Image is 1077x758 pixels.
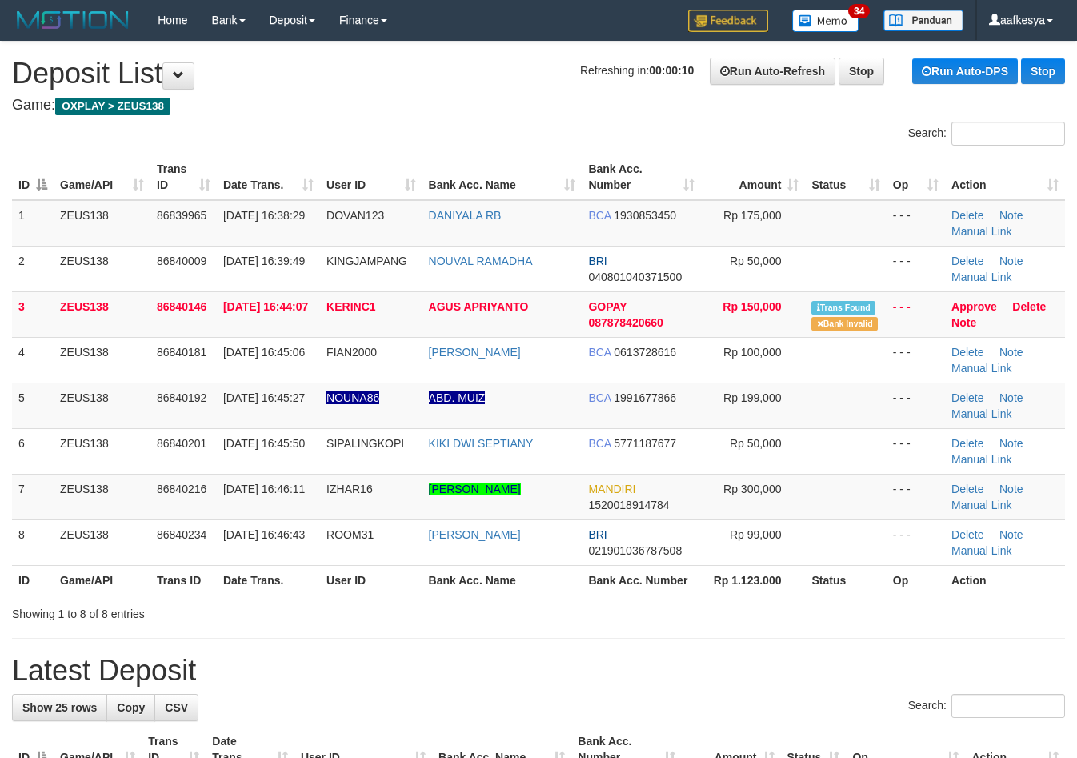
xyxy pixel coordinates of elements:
h1: Deposit List [12,58,1065,90]
th: Amount: activate to sort column ascending [701,154,806,200]
span: BCA [588,391,611,404]
td: - - - [887,474,945,519]
td: 7 [12,474,54,519]
a: CSV [154,694,198,721]
th: Game/API [54,565,150,595]
td: - - - [887,519,945,565]
th: User ID: activate to sort column ascending [320,154,422,200]
a: Delete [951,528,983,541]
span: 86840234 [157,528,206,541]
span: Copy [117,701,145,714]
span: Copy 1520018914784 to clipboard [588,499,669,511]
a: Delete [951,346,983,359]
span: Copy 1991677866 to clipboard [614,391,676,404]
th: Trans ID [150,565,217,595]
th: Bank Acc. Number [582,565,700,595]
span: [DATE] 16:38:29 [223,209,305,222]
th: Action [945,565,1065,595]
a: Delete [951,209,983,222]
span: 86840192 [157,391,206,404]
span: Rp 199,000 [723,391,781,404]
input: Search: [951,122,1065,146]
span: 86840216 [157,483,206,495]
a: ABD. MUIZ [429,391,486,404]
span: IZHAR16 [326,483,373,495]
a: Delete [951,437,983,450]
a: Manual Link [951,225,1012,238]
th: Op: activate to sort column ascending [887,154,945,200]
h1: Latest Deposit [12,655,1065,687]
a: Note [951,316,976,329]
a: AGUS APRIYANTO [429,300,529,313]
span: BCA [588,437,611,450]
td: ZEUS138 [54,246,150,291]
td: ZEUS138 [54,383,150,428]
a: [PERSON_NAME] [429,528,521,541]
td: 2 [12,246,54,291]
a: Approve [951,300,997,313]
span: 86840181 [157,346,206,359]
a: Copy [106,694,155,721]
th: Game/API: activate to sort column ascending [54,154,150,200]
span: Copy 087878420660 to clipboard [588,316,663,329]
a: Note [999,437,1023,450]
td: - - - [887,200,945,247]
span: FIAN2000 [326,346,377,359]
th: Rp 1.123.000 [701,565,806,595]
span: BRI [588,528,607,541]
td: ZEUS138 [54,200,150,247]
th: ID [12,565,54,595]
span: [DATE] 16:46:43 [223,528,305,541]
th: ID: activate to sort column descending [12,154,54,200]
td: 4 [12,337,54,383]
span: BRI [588,255,607,267]
span: 86840201 [157,437,206,450]
a: Delete [951,391,983,404]
th: Status [805,565,886,595]
span: Copy 5771187677 to clipboard [614,437,676,450]
span: ROOM31 [326,528,374,541]
th: Status: activate to sort column ascending [805,154,886,200]
a: Delete [951,483,983,495]
th: Trans ID: activate to sort column ascending [150,154,217,200]
span: [DATE] 16:45:06 [223,346,305,359]
th: Bank Acc. Name: activate to sort column ascending [422,154,583,200]
td: 1 [12,200,54,247]
span: KERINC1 [326,300,375,313]
span: BCA [588,209,611,222]
a: Note [999,255,1023,267]
td: ZEUS138 [54,519,150,565]
td: ZEUS138 [54,291,150,337]
span: MANDIRI [588,483,635,495]
div: Showing 1 to 8 of 8 entries [12,600,437,622]
th: Date Trans. [217,565,320,595]
span: 86840146 [157,300,206,313]
img: MOTION_logo.png [12,8,134,32]
span: Rp 99,000 [730,528,782,541]
h4: Game: [12,98,1065,114]
span: DOVAN123 [326,209,384,222]
td: ZEUS138 [54,337,150,383]
span: Copy 040801040371500 to clipboard [588,271,682,283]
span: 86840009 [157,255,206,267]
td: - - - [887,337,945,383]
span: Copy 1930853450 to clipboard [614,209,676,222]
a: Manual Link [951,362,1012,375]
td: 3 [12,291,54,337]
span: Rp 175,000 [723,209,781,222]
a: Show 25 rows [12,694,107,721]
a: Delete [1012,300,1046,313]
a: Note [999,209,1023,222]
span: [DATE] 16:39:49 [223,255,305,267]
label: Search: [908,694,1065,718]
td: - - - [887,291,945,337]
th: Date Trans.: activate to sort column ascending [217,154,320,200]
span: KINGJAMPANG [326,255,407,267]
td: - - - [887,383,945,428]
span: [DATE] 16:45:50 [223,437,305,450]
span: Copy 0613728616 to clipboard [614,346,676,359]
a: Note [999,483,1023,495]
span: 86839965 [157,209,206,222]
span: Rp 50,000 [730,255,782,267]
a: Manual Link [951,499,1012,511]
